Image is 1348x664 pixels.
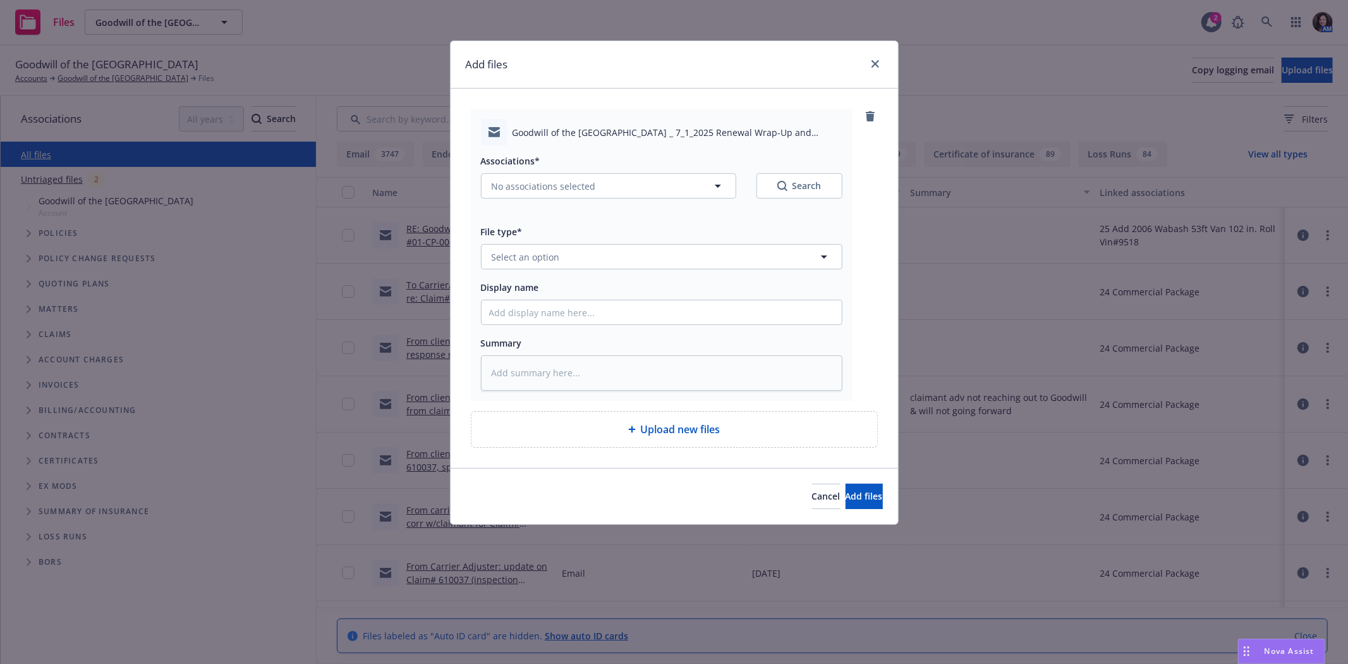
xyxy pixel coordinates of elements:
[1238,639,1325,664] button: Nova Assist
[481,173,736,199] button: No associations selected
[777,180,822,192] div: Search
[868,56,883,71] a: close
[777,181,787,191] svg: Search
[481,281,539,293] span: Display name
[812,484,841,509] button: Cancel
[513,126,842,139] span: Goodwill of the [GEOGRAPHIC_DATA] _ 7_1_2025 Renewal Wrap-Up and Invoice .msg
[466,56,508,73] h1: Add files
[863,109,878,124] a: remove
[481,337,522,349] span: Summary
[481,244,842,269] button: Select an option
[471,411,878,448] div: Upload new files
[846,490,883,502] span: Add files
[1239,639,1254,663] div: Drag to move
[812,490,841,502] span: Cancel
[492,180,596,193] span: No associations selected
[1265,646,1315,656] span: Nova Assist
[641,422,720,437] span: Upload new files
[846,484,883,509] button: Add files
[756,173,842,199] button: SearchSearch
[481,155,540,167] span: Associations*
[482,300,842,324] input: Add display name here...
[492,250,560,264] span: Select an option
[481,226,523,238] span: File type*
